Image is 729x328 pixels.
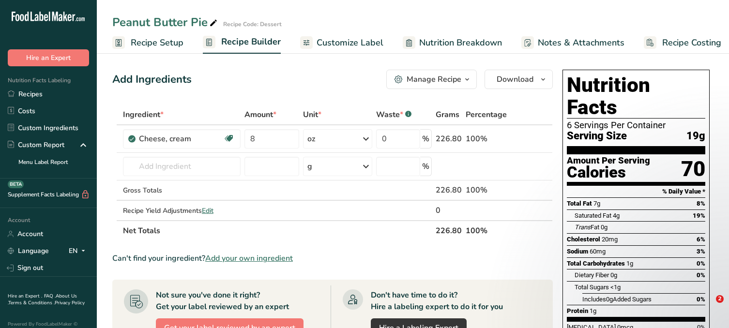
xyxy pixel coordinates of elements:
span: Download [497,74,533,85]
button: Manage Recipe [386,70,477,89]
div: 6 Servings Per Container [567,120,705,130]
a: Notes & Attachments [521,32,624,54]
div: 100% [466,184,507,196]
span: 1g [590,307,596,314]
div: 0 [436,205,462,216]
a: Recipe Costing [644,32,721,54]
div: Manage Recipe [407,74,461,85]
span: Notes & Attachments [538,36,624,49]
a: Language [8,242,49,259]
span: 2 [716,295,724,303]
div: oz [307,133,315,145]
span: Total Fat [567,200,592,207]
div: EN [69,245,89,257]
div: Can't find your ingredient? [112,253,553,264]
span: Add your own ingredient [205,253,293,264]
section: % Daily Value * [567,186,705,197]
div: Not sure you've done it right? Get your label reviewed by an expert [156,289,289,313]
a: Recipe Setup [112,32,183,54]
a: Recipe Builder [203,31,281,54]
iframe: Intercom live chat [696,295,719,318]
a: About Us . [8,293,77,306]
th: 100% [464,220,509,240]
div: Calories [567,165,650,179]
button: Hire an Expert [8,49,89,66]
span: Recipe Costing [662,36,721,49]
span: 0g [606,296,613,303]
span: Protein [567,307,588,314]
div: Waste [376,109,411,120]
span: Includes Added Sugars [582,296,652,303]
a: Customize Label [300,32,383,54]
a: FAQ . [44,293,56,299]
span: 7g [593,200,600,207]
a: Terms & Conditions . [8,299,55,306]
div: g [307,161,312,172]
div: Peanut Butter Pie [112,14,219,31]
span: Customize Label [317,36,383,49]
div: Recipe Yield Adjustments [123,206,241,216]
div: Amount Per Serving [567,156,650,165]
span: Recipe Builder [221,35,281,48]
span: Nutrition Breakdown [419,36,502,49]
span: Percentage [466,109,507,120]
div: Recipe Code: Dessert [223,20,282,29]
span: Recipe Setup [131,36,183,49]
div: 100% [466,133,507,145]
span: Grams [436,109,459,120]
button: Download [485,70,553,89]
span: 19g [686,130,705,142]
th: 226.80 [434,220,464,240]
h1: Nutrition Facts [567,74,705,119]
div: BETA [8,180,24,188]
div: Cheese, cream [139,133,223,145]
span: Edit [202,206,213,215]
span: Ingredient [123,109,164,120]
span: Amount [244,109,276,120]
div: 226.80 [436,133,462,145]
div: Add Ingredients [112,72,192,88]
div: 70 [681,156,705,182]
div: Gross Totals [123,185,241,195]
div: Don't have time to do it? Hire a labeling expert to do it for you [371,289,503,313]
span: Unit [303,109,321,120]
a: Privacy Policy [55,299,85,306]
span: 8% [697,200,705,207]
input: Add Ingredient [123,157,241,176]
div: Custom Report [8,140,64,150]
th: Net Totals [121,220,434,240]
div: 226.80 [436,184,462,196]
a: Hire an Expert . [8,293,42,299]
span: Serving Size [567,130,627,142]
a: Nutrition Breakdown [403,32,502,54]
